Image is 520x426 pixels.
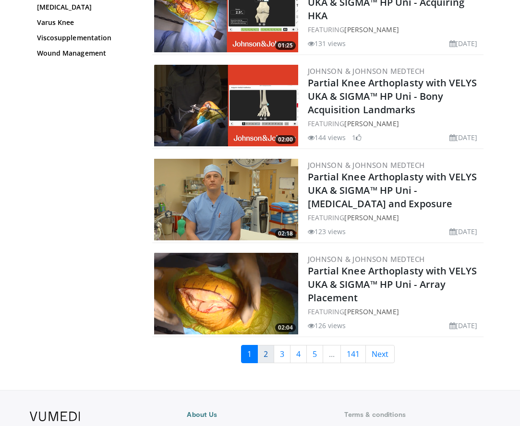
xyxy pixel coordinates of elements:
img: 54cbb26e-ac4b-4a39-a481-95817778ae11.png.300x170_q85_crop-smart_upscale.png [154,159,298,240]
a: 02:00 [154,65,298,146]
span: 01:25 [275,41,296,50]
a: 1 [241,345,258,363]
span: 02:04 [275,323,296,332]
img: VuMedi Logo [30,412,80,421]
li: 131 views [308,38,346,48]
a: 5 [306,345,323,363]
div: FEATURING [308,213,482,223]
a: Viscosupplementation [37,33,133,43]
a: 141 [340,345,366,363]
a: Partial Knee Arthoplasty with VELYS UKA & SIGMA™ HP Uni - Array Placement [308,264,477,304]
a: Partial Knee Arthoplasty with VELYS UKA & SIGMA™ HP Uni - Bony Acquisition Landmarks [308,76,477,116]
li: 1 [352,132,362,142]
a: [PERSON_NAME] [344,25,399,34]
li: 144 views [308,132,346,142]
a: [PERSON_NAME] [344,307,399,316]
li: [DATE] [449,132,478,142]
li: 123 views [308,226,346,237]
span: 02:00 [275,135,296,144]
li: [DATE] [449,320,478,331]
a: About Us [187,410,333,419]
a: 2 [257,345,274,363]
a: Terms & conditions [344,410,490,419]
a: Johnson & Johnson MedTech [308,66,425,76]
a: Partial Knee Arthoplasty with VELYS UKA & SIGMA™ HP Uni - [MEDICAL_DATA] and Exposure [308,170,477,210]
a: Johnson & Johnson MedTech [308,254,425,264]
a: [MEDICAL_DATA] [37,2,133,12]
a: 02:04 [154,253,298,334]
a: Wound Management [37,48,133,58]
li: 126 views [308,320,346,331]
img: de91269e-dc9f-44d3-9315-4c54a60fc0f6.png.300x170_q85_crop-smart_upscale.png [154,253,298,334]
a: 4 [290,345,307,363]
a: Johnson & Johnson MedTech [308,160,425,170]
div: FEATURING [308,24,482,35]
img: 10880183-925c-4d1d-aa73-511a6d8478f5.png.300x170_q85_crop-smart_upscale.png [154,65,298,146]
nav: Search results pages [152,345,484,363]
a: [PERSON_NAME] [344,213,399,222]
div: FEATURING [308,118,482,129]
span: 02:18 [275,229,296,238]
div: FEATURING [308,307,482,317]
a: 02:18 [154,159,298,240]
a: [PERSON_NAME] [344,119,399,128]
li: [DATE] [449,38,478,48]
li: [DATE] [449,226,478,237]
a: 3 [274,345,290,363]
a: Varus Knee [37,18,133,27]
a: Next [365,345,395,363]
